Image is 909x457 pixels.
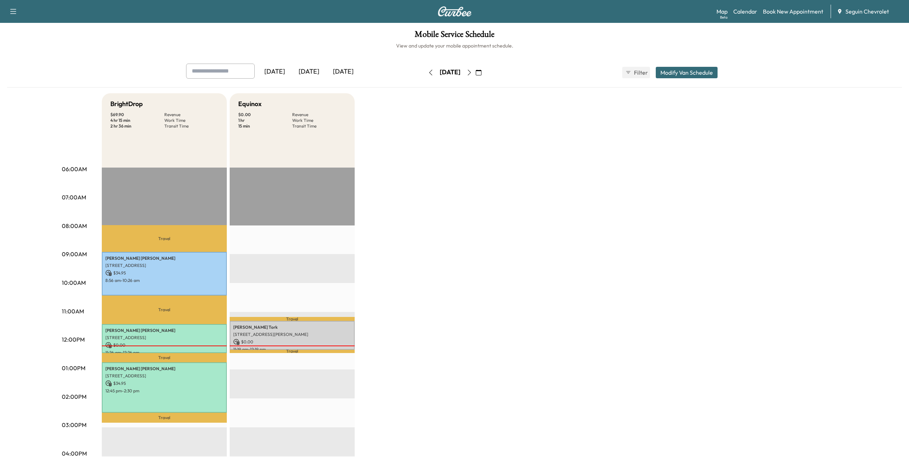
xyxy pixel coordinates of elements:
[62,250,87,258] p: 09:00AM
[105,278,223,283] p: 8:56 am - 10:26 am
[238,99,261,109] h5: Equinox
[164,112,218,118] p: Revenue
[105,373,223,379] p: [STREET_ADDRESS]
[238,118,292,123] p: 1 hr
[233,332,351,337] p: [STREET_ADDRESS][PERSON_NAME]
[440,68,460,77] div: [DATE]
[105,255,223,261] p: [PERSON_NAME] [PERSON_NAME]
[238,112,292,118] p: $ 0.00
[7,42,902,49] h6: View and update your mobile appointment schedule.
[105,388,223,394] p: 12:45 pm - 2:30 pm
[845,7,889,16] span: Seguin Chevrolet
[110,112,164,118] p: $ 69.90
[292,112,346,118] p: Revenue
[438,6,472,16] img: Curbee Logo
[105,342,223,348] p: $ 0.00
[110,118,164,123] p: 4 hr 15 min
[230,317,355,321] p: Travel
[716,7,728,16] a: MapBeta
[763,7,823,16] a: Book New Appointment
[62,222,87,230] p: 08:00AM
[62,335,85,344] p: 12:00PM
[105,366,223,372] p: [PERSON_NAME] [PERSON_NAME]
[164,118,218,123] p: Work Time
[105,328,223,333] p: [PERSON_NAME] [PERSON_NAME]
[622,67,650,78] button: Filter
[62,364,85,372] p: 01:00PM
[233,324,351,330] p: [PERSON_NAME] Tork
[230,350,355,353] p: Travel
[62,165,87,173] p: 06:00AM
[292,64,326,80] div: [DATE]
[105,263,223,268] p: [STREET_ADDRESS]
[102,353,227,362] p: Travel
[292,123,346,129] p: Transit Time
[62,193,86,202] p: 07:00AM
[105,335,223,341] p: [STREET_ADDRESS]
[720,15,728,20] div: Beta
[326,64,360,80] div: [DATE]
[105,380,223,387] p: $ 34.95
[102,295,227,324] p: Travel
[102,225,227,252] p: Travel
[733,7,757,16] a: Calendar
[62,307,84,316] p: 11:00AM
[258,64,292,80] div: [DATE]
[233,339,351,345] p: $ 0.00
[656,67,718,78] button: Modify Van Schedule
[238,123,292,129] p: 15 min
[110,123,164,129] p: 2 hr 36 min
[164,123,218,129] p: Transit Time
[292,118,346,123] p: Work Time
[62,278,86,287] p: 10:00AM
[105,270,223,276] p: $ 34.95
[62,421,86,429] p: 03:00PM
[105,350,223,356] p: 11:26 am - 12:26 pm
[102,413,227,423] p: Travel
[110,99,143,109] h5: BrightDrop
[7,30,902,42] h1: Mobile Service Schedule
[634,68,647,77] span: Filter
[233,347,351,352] p: 11:19 am - 12:19 pm
[62,392,86,401] p: 02:00PM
